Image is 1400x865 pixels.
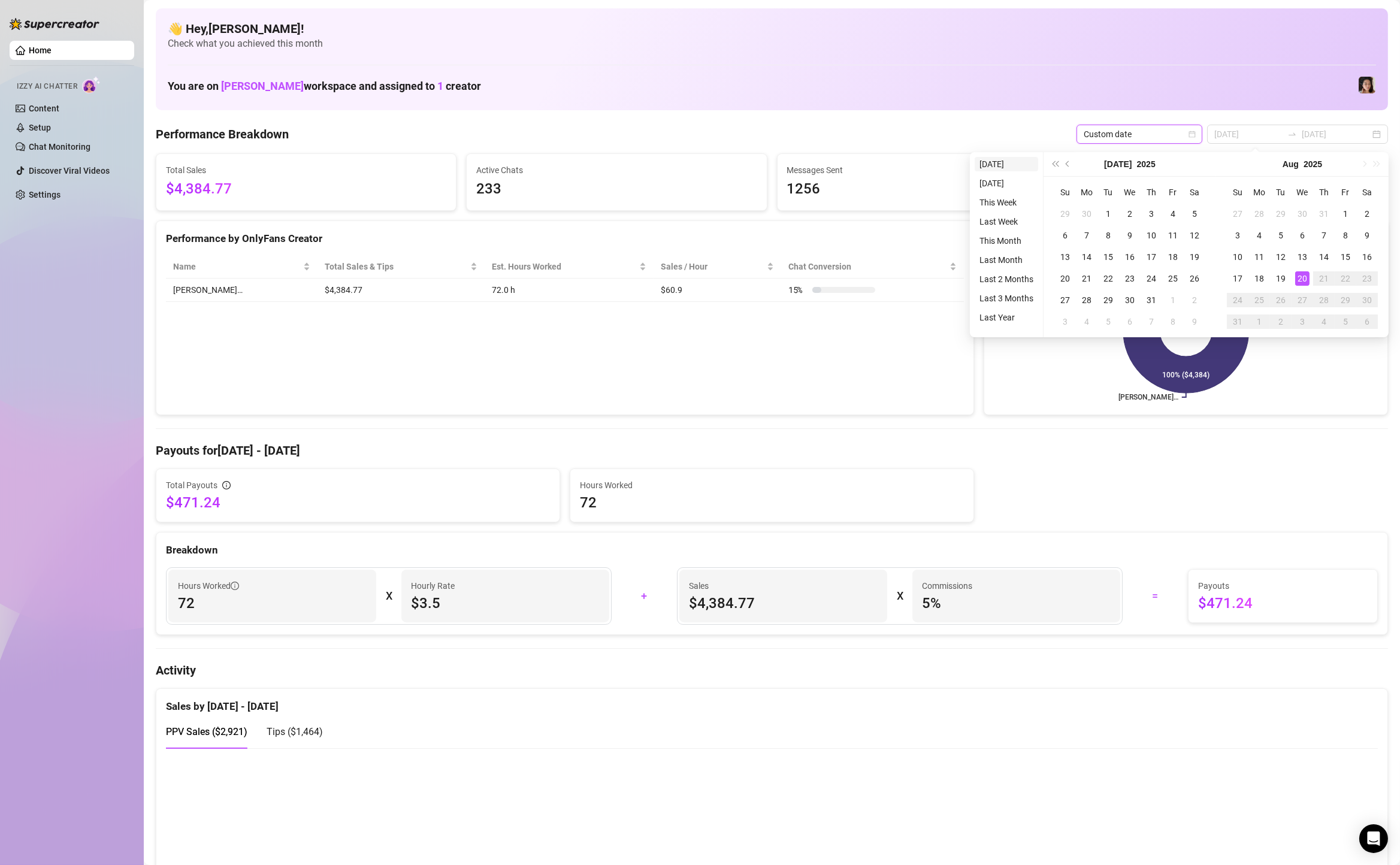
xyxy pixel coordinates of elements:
button: Last year (Control + left) [1048,152,1062,176]
button: Choose a year [1137,152,1156,176]
a: Setup [29,123,51,132]
td: 2025-08-24 [1227,289,1248,311]
div: 28 [1317,293,1331,307]
span: $471.24 [1198,594,1368,613]
th: Tu [1270,182,1292,203]
span: Izzy AI Chatter [17,81,77,92]
div: X [386,586,392,606]
div: 7 [1080,228,1094,243]
button: Previous month (PageUp) [1062,152,1075,176]
td: 2025-08-29 [1335,289,1356,311]
td: 2025-07-02 [1119,203,1141,225]
td: 2025-07-12 [1184,225,1205,246]
td: 2025-07-01 [1097,203,1119,225]
div: 30 [1080,207,1094,221]
td: 2025-06-30 [1076,203,1097,225]
div: 16 [1360,250,1374,264]
span: $4,384.77 [166,178,446,201]
li: [DATE] [975,176,1038,190]
a: Settings [29,190,61,199]
div: 10 [1144,228,1159,243]
div: 14 [1080,250,1094,264]
h4: Payouts for [DATE] - [DATE] [156,442,1388,459]
td: 2025-08-04 [1248,225,1270,246]
th: Fr [1162,182,1184,203]
td: 2025-07-27 [1227,203,1248,225]
div: X [897,586,903,606]
span: 15 % [788,283,808,297]
th: Name [166,255,318,279]
div: 14 [1317,250,1331,264]
td: 2025-07-31 [1313,203,1335,225]
li: Last Week [975,214,1038,229]
span: 72 [580,493,964,512]
td: 2025-08-13 [1292,246,1313,268]
div: 1 [1166,293,1180,307]
span: Active Chats [476,164,757,177]
th: Mo [1248,182,1270,203]
div: 24 [1230,293,1245,307]
span: Check what you achieved this month [168,37,1376,50]
a: Content [29,104,59,113]
td: 2025-07-08 [1097,225,1119,246]
div: 16 [1123,250,1137,264]
td: 2025-08-05 [1270,225,1292,246]
div: 2 [1187,293,1202,307]
img: logo-BBDzfeDw.svg [10,18,99,30]
td: 2025-07-14 [1076,246,1097,268]
li: This Month [975,234,1038,248]
div: 2 [1123,207,1137,221]
td: 2025-08-26 [1270,289,1292,311]
span: to [1287,129,1297,139]
td: 2025-07-19 [1184,246,1205,268]
div: 19 [1187,250,1202,264]
div: 15 [1338,250,1353,264]
div: 6 [1295,228,1310,243]
span: swap-right [1287,129,1297,139]
td: 2025-08-02 [1184,289,1205,311]
div: 21 [1080,271,1094,286]
span: $471.24 [166,493,550,512]
div: 20 [1295,271,1310,286]
td: 2025-07-30 [1292,203,1313,225]
div: 15 [1101,250,1115,264]
div: 5 [1274,228,1288,243]
div: 31 [1230,314,1245,329]
td: 2025-09-01 [1248,311,1270,332]
th: Fr [1335,182,1356,203]
td: 2025-08-14 [1313,246,1335,268]
td: 2025-08-05 [1097,311,1119,332]
input: End date [1302,128,1370,141]
div: 7 [1144,314,1159,329]
span: $3.5 [411,594,600,613]
span: Messages Sent [787,164,1068,177]
div: 12 [1187,228,1202,243]
td: 2025-08-07 [1141,311,1162,332]
div: 18 [1252,271,1266,286]
td: 2025-07-29 [1270,203,1292,225]
div: 20 [1058,271,1072,286]
span: [PERSON_NAME] [221,80,304,92]
div: 8 [1338,228,1353,243]
td: 2025-09-05 [1335,311,1356,332]
td: 2025-07-10 [1141,225,1162,246]
div: 30 [1123,293,1137,307]
h4: Performance Breakdown [156,126,289,143]
td: 2025-08-03 [1054,311,1076,332]
h1: You are on workspace and assigned to creator [168,80,481,93]
article: Hourly Rate [411,579,455,592]
span: 72 [178,594,367,613]
div: 27 [1295,293,1310,307]
td: 2025-07-27 [1054,289,1076,311]
div: 1 [1338,207,1353,221]
text: [PERSON_NAME]… [1118,393,1178,401]
div: 21 [1317,271,1331,286]
div: 8 [1101,228,1115,243]
div: 22 [1338,271,1353,286]
div: 4 [1317,314,1331,329]
div: 30 [1295,207,1310,221]
span: 1256 [787,178,1068,201]
span: Total Sales & Tips [325,260,468,273]
th: Mo [1076,182,1097,203]
div: 1 [1101,207,1115,221]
